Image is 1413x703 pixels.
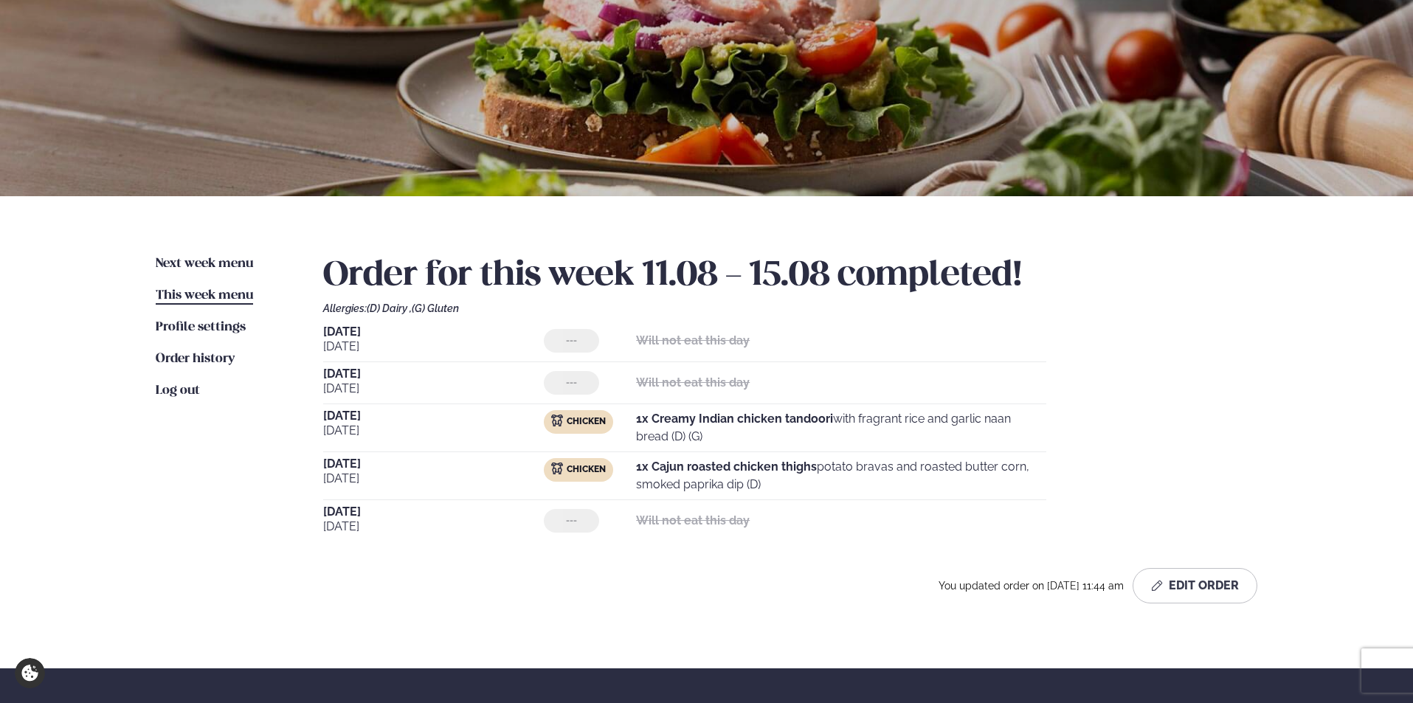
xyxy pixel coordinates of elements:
a: Order history [156,350,235,368]
img: chicken.svg [551,415,563,426]
span: [DATE] [323,338,544,356]
div: Allergies: [323,302,1257,314]
strong: Will not eat this day [636,333,750,347]
span: [DATE] [323,368,544,380]
a: Profile settings [156,319,246,336]
span: Next week menu [156,257,253,270]
span: (G) Gluten [412,302,459,314]
span: [DATE] [323,380,544,398]
strong: Will not eat this day [636,375,750,389]
span: --- [566,515,577,527]
span: Chicken [567,416,606,428]
span: [DATE] [323,410,544,422]
span: [DATE] [323,518,544,536]
span: [DATE] [323,326,544,338]
h2: Order for this week 11.08 - 15.08 completed! [323,255,1257,297]
a: Cookie settings [15,658,45,688]
span: [DATE] [323,506,544,518]
strong: 1x Cajun roasted chicken thighs [636,460,817,474]
span: You updated order on [DATE] 11:44 am [939,580,1127,592]
span: Order history [156,353,235,365]
p: potato bravas and roasted butter corn, smoked paprika dip (D) [636,458,1046,494]
span: [DATE] [323,422,544,440]
strong: 1x Creamy Indian chicken tandoori [636,412,833,426]
a: This week menu [156,287,253,305]
a: Log out [156,382,200,400]
span: (D) Dairy , [367,302,412,314]
a: Next week menu [156,255,253,273]
span: [DATE] [323,470,544,488]
span: Profile settings [156,321,246,333]
strong: Will not eat this day [636,513,750,527]
span: Chicken [567,464,606,476]
span: [DATE] [323,458,544,470]
span: This week menu [156,289,253,302]
span: --- [566,335,577,347]
button: Edit Order [1133,568,1257,603]
span: --- [566,377,577,389]
img: chicken.svg [551,463,563,474]
p: with fragrant rice and garlic naan bread (D) (G) [636,410,1046,446]
span: Log out [156,384,200,397]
